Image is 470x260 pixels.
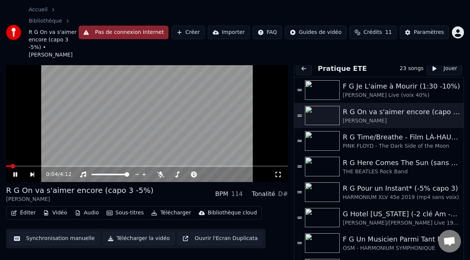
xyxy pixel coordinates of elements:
[6,196,153,203] div: [PERSON_NAME]
[29,17,62,25] a: Bibliothèque
[343,117,461,125] div: [PERSON_NAME]
[29,29,79,59] span: R G On va s'aimer encore (capo 3 -5%) • [PERSON_NAME]
[343,168,461,176] div: THE BEATLES Rock Band
[208,209,257,217] div: Bibliothèque cloud
[343,234,461,245] div: F G Un Musicien Parmi Tant D'autres (-5% choeurs 40%)
[208,26,250,39] button: Importer
[414,29,444,36] div: Paramètres
[231,190,243,199] div: 114
[343,107,461,117] div: R G On va s'aimer encore (capo 3 -5%)
[343,158,461,168] div: R G Here Comes The Sun (sans capo)
[278,190,288,199] div: D#
[40,208,70,218] button: Vidéo
[343,219,461,227] div: [PERSON_NAME]/[PERSON_NAME] Live 1994 (sans voix)
[385,29,392,36] span: 11
[438,230,461,252] a: Ouvrir le chat
[315,63,370,74] button: Pratique ÉTÉ
[285,26,346,39] button: Guides de vidéo
[343,132,461,142] div: R G Time/Breathe - Film LÀ-HAUT (UP Pixar Disney) 0:21 - [PERSON_NAME] & [PERSON_NAME] story
[148,208,194,218] button: Télécharger
[79,26,169,39] button: Pas de connexion Internet
[6,185,153,196] div: R G On va s'aimer encore (capo 3 -5%)
[29,6,48,14] a: Accueil
[104,208,147,218] button: Sous-titres
[363,29,382,36] span: Crédits
[9,232,100,245] button: Synchronisation manuelle
[252,190,275,199] div: Tonalité
[343,245,461,252] div: OSM - HARMONIUM SYMPHONIQUE
[343,194,461,201] div: HARMONIUM XLV 45e 2019 (mp4 sans voix)
[103,232,175,245] button: Télécharger la vidéo
[343,81,461,92] div: F G Je L'aime à Mourir (1:30 -10%)
[349,26,397,39] button: Crédits11
[178,232,263,245] button: Ouvrir l'Ecran Duplicata
[60,171,71,178] span: 4:12
[46,171,58,178] span: 0:04
[46,171,64,178] div: /
[427,62,462,75] button: Jouer
[343,142,461,150] div: PINK FLOYD - The Dark Side of the Moon
[8,208,39,218] button: Éditer
[343,92,461,99] div: [PERSON_NAME] Live (voix 40%)
[6,25,21,40] img: youka
[215,190,228,199] div: BPM
[400,65,424,72] div: 23 songs
[72,208,102,218] button: Audio
[29,6,79,59] nav: breadcrumb
[172,26,205,39] button: Créer
[400,26,449,39] button: Paramètres
[253,26,282,39] button: FAQ
[343,209,461,219] div: G Hotel [US_STATE] (-2 clé Am -4%)
[343,183,461,194] div: R G Pour un Instant* (-5% capo 3)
